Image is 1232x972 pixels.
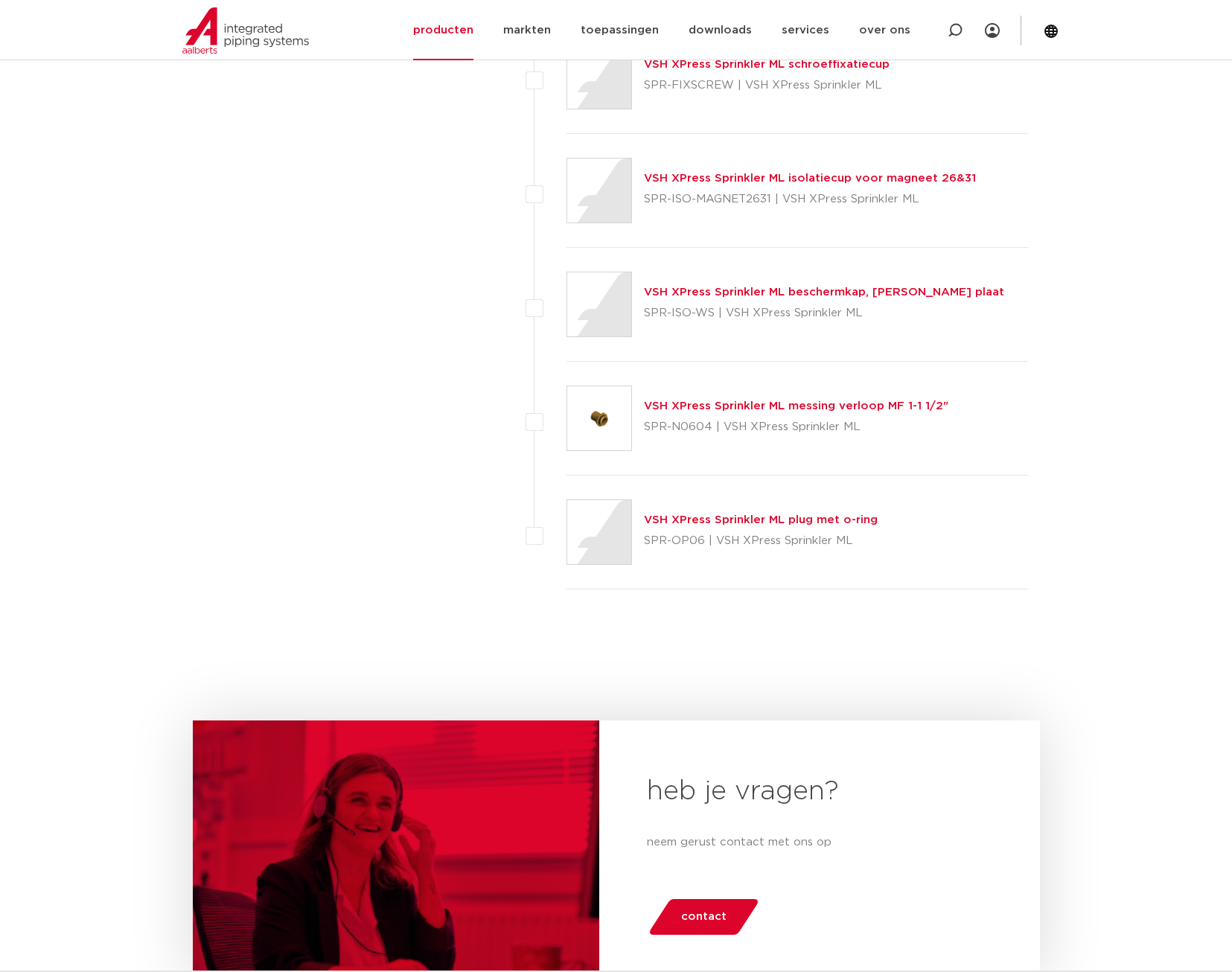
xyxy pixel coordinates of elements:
[644,415,948,439] p: SPR-N0604 | VSH XPress Sprinkler ML
[644,529,878,553] p: SPR-OP06 | VSH XPress Sprinkler ML
[644,188,976,211] p: SPR-ISO-MAGNET2631 | VSH XPress Sprinkler ML
[647,834,992,851] p: neem gerust contact met ons op
[644,400,948,412] a: VSH XPress Sprinkler ML messing verloop MF 1-1 1/2"
[647,899,760,935] a: contact
[681,905,727,929] span: contact
[644,59,890,70] a: VSH XPress Sprinkler ML schroeffixatiecup
[644,173,976,184] a: VSH XPress Sprinkler ML isolatiecup voor magneet 26&31
[644,514,878,525] a: VSH XPress Sprinkler ML plug met o-ring
[567,386,631,450] img: Thumbnail for VSH XPress Sprinkler ML messing verloop MF 1-1 1/2"
[644,301,1004,325] p: SPR-ISO-WS | VSH XPress Sprinkler ML
[647,774,992,810] h2: heb je vragen?
[644,74,890,97] p: SPR-FIXSCREW | VSH XPress Sprinkler ML
[644,287,1004,298] a: VSH XPress Sprinkler ML beschermkap, [PERSON_NAME] plaat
